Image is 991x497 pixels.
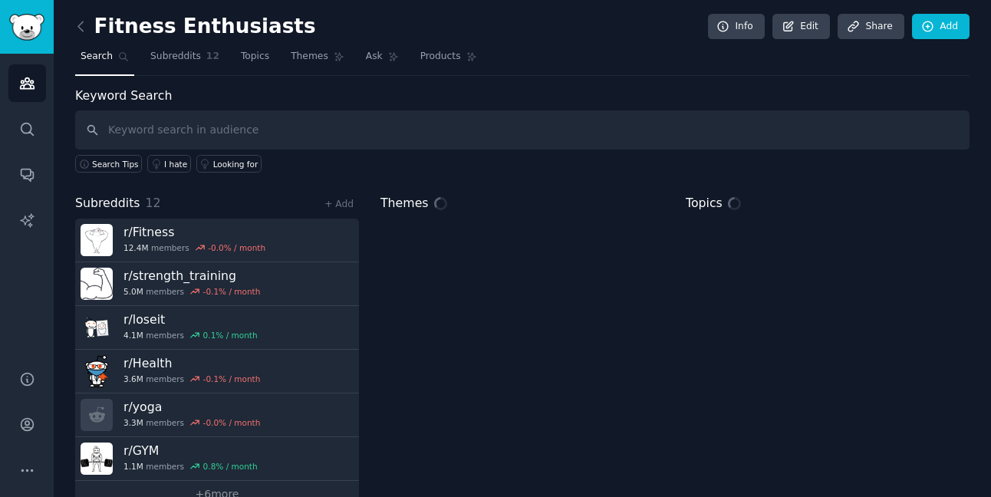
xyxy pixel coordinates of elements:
a: Info [708,14,765,40]
a: Subreddits12 [145,44,225,76]
div: -0.0 % / month [208,242,265,253]
div: -0.1 % / month [203,374,261,384]
a: Products [415,44,482,76]
h3: r/ GYM [123,443,258,459]
div: members [123,417,260,428]
img: Health [81,355,113,387]
img: loseit [81,311,113,344]
span: 3.6M [123,374,143,384]
div: members [123,374,260,384]
a: r/strength_training5.0Mmembers-0.1% / month [75,262,359,306]
a: I hate [147,155,191,173]
a: r/GYM1.1Mmembers0.8% / month [75,437,359,481]
img: GYM [81,443,113,475]
div: members [123,461,258,472]
span: Topics [241,50,269,64]
a: r/loseit4.1Mmembers0.1% / month [75,306,359,350]
input: Keyword search in audience [75,110,970,150]
span: Search Tips [92,159,139,170]
span: 1.1M [123,461,143,472]
div: members [123,330,258,341]
a: r/Fitness12.4Mmembers-0.0% / month [75,219,359,262]
h3: r/ strength_training [123,268,260,284]
span: Search [81,50,113,64]
span: Products [420,50,461,64]
span: 12 [146,196,161,210]
h3: r/ loseit [123,311,258,327]
img: strength_training [81,268,113,300]
div: members [123,242,265,253]
a: Add [912,14,970,40]
span: Topics [686,194,723,213]
span: Ask [366,50,383,64]
span: 12.4M [123,242,148,253]
button: Search Tips [75,155,142,173]
span: Themes [291,50,328,64]
h3: r/ Fitness [123,224,265,240]
div: Looking for [213,159,258,170]
a: Share [838,14,904,40]
div: I hate [164,159,187,170]
span: Subreddits [150,50,201,64]
span: Themes [380,194,429,213]
img: Fitness [81,224,113,256]
label: Keyword Search [75,88,172,103]
a: Themes [285,44,350,76]
span: 12 [206,50,219,64]
span: 3.3M [123,417,143,428]
div: members [123,286,260,297]
div: 0.8 % / month [203,461,258,472]
div: 0.1 % / month [203,330,258,341]
a: r/Health3.6Mmembers-0.1% / month [75,350,359,393]
a: Ask [361,44,404,76]
span: 4.1M [123,330,143,341]
span: 5.0M [123,286,143,297]
h3: r/ yoga [123,399,260,415]
a: Topics [235,44,275,76]
a: + Add [324,199,354,209]
div: -0.1 % / month [203,286,261,297]
a: Search [75,44,134,76]
a: Looking for [196,155,262,173]
span: Subreddits [75,194,140,213]
a: Edit [772,14,830,40]
div: -0.0 % / month [203,417,261,428]
a: r/yoga3.3Mmembers-0.0% / month [75,393,359,437]
h3: r/ Health [123,355,260,371]
img: GummySearch logo [9,14,44,41]
h2: Fitness Enthusiasts [75,15,316,39]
